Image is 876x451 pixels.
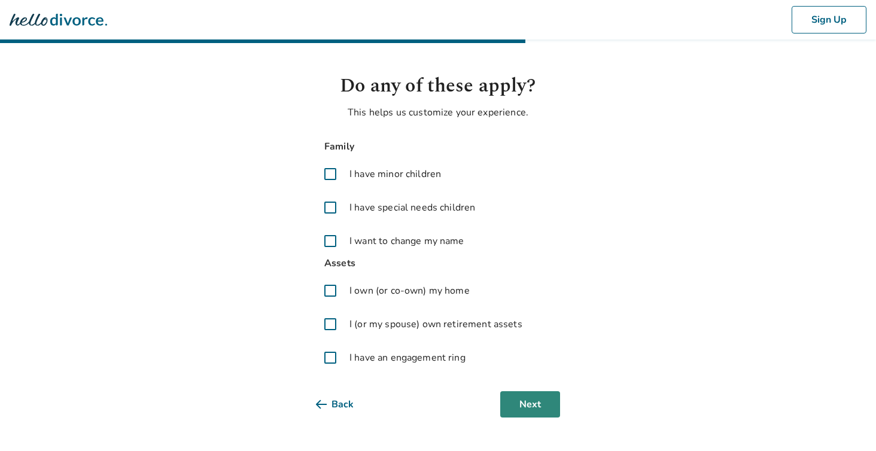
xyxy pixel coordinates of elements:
span: Assets [316,255,560,272]
button: Next [500,391,560,418]
p: This helps us customize your experience. [316,105,560,120]
iframe: Chat Widget [816,394,876,451]
span: I have special needs children [349,200,475,215]
span: Family [316,139,560,155]
button: Back [316,391,373,418]
span: I (or my spouse) own retirement assets [349,317,522,331]
h1: Do any of these apply? [316,72,560,100]
span: I want to change my name [349,234,464,248]
span: I own (or co-own) my home [349,284,470,298]
button: Sign Up [792,6,866,33]
span: I have minor children [349,167,441,181]
span: I have an engagement ring [349,351,466,365]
